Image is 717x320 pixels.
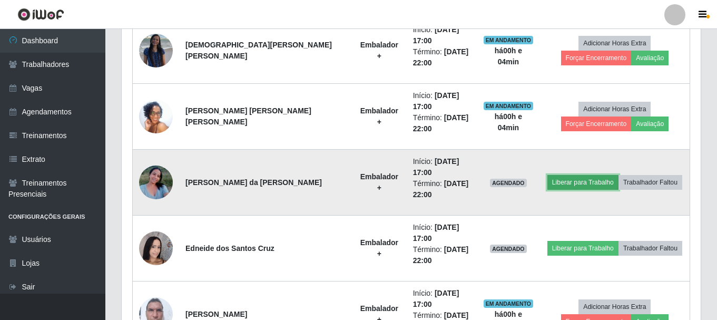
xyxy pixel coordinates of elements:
strong: [PERSON_NAME] da [PERSON_NAME] [185,178,322,187]
time: [DATE] 17:00 [413,289,459,308]
img: 1711583499693.jpeg [139,160,173,205]
button: Adicionar Horas Extra [578,299,651,314]
li: Início: [413,156,470,178]
button: Liberar para Trabalho [547,241,618,256]
span: EM ANDAMENTO [484,299,534,308]
time: [DATE] 17:00 [413,223,459,243]
li: Término: [413,112,470,134]
span: AGENDADO [490,245,527,253]
button: Trabalhador Faltou [618,241,682,256]
button: Adicionar Horas Extra [578,36,651,51]
strong: [DEMOGRAPHIC_DATA][PERSON_NAME] [PERSON_NAME] [185,41,332,60]
li: Início: [413,24,470,46]
button: Forçar Encerramento [561,51,632,65]
strong: Embalador + [360,172,398,192]
li: Início: [413,288,470,310]
strong: Embalador + [360,238,398,258]
button: Trabalhador Faltou [618,175,682,190]
strong: há 00 h e 04 min [495,112,522,132]
strong: há 00 h e 04 min [495,46,522,66]
li: Início: [413,90,470,112]
strong: Edneide dos Santos Cruz [185,244,274,253]
li: Início: [413,222,470,244]
strong: Embalador + [360,106,398,126]
span: AGENDADO [490,179,527,187]
button: Avaliação [631,51,669,65]
strong: Embalador + [360,41,398,60]
time: [DATE] 17:00 [413,91,459,111]
img: CoreUI Logo [17,8,64,21]
span: EM ANDAMENTO [484,36,534,44]
li: Término: [413,46,470,69]
strong: [PERSON_NAME] [PERSON_NAME] [PERSON_NAME] [185,106,311,126]
img: 1664103372055.jpeg [139,34,173,67]
button: Forçar Encerramento [561,117,632,131]
img: 1713364258743.jpeg [139,226,173,270]
li: Término: [413,178,470,200]
span: EM ANDAMENTO [484,102,534,110]
img: 1692498392300.jpeg [139,79,173,154]
strong: [PERSON_NAME] [185,310,247,318]
li: Término: [413,244,470,266]
button: Liberar para Trabalho [547,175,618,190]
button: Avaliação [631,117,669,131]
time: [DATE] 17:00 [413,157,459,177]
button: Adicionar Horas Extra [578,102,651,117]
